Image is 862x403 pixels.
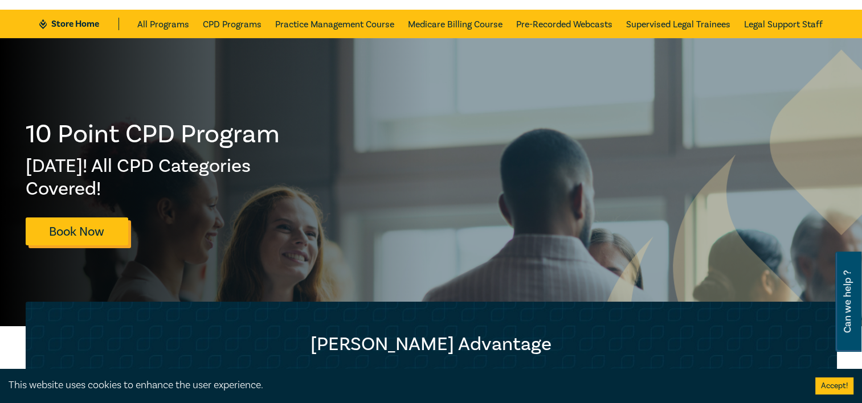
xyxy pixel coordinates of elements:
[26,120,281,149] h1: 10 Point CPD Program
[275,10,394,38] a: Practice Management Course
[26,217,128,245] a: Book Now
[203,10,262,38] a: CPD Programs
[137,10,189,38] a: All Programs
[408,10,503,38] a: Medicare Billing Course
[9,378,798,393] div: This website uses cookies to enhance the user experience.
[39,18,119,30] a: Store Home
[48,333,814,356] h2: [PERSON_NAME] Advantage
[26,155,281,200] h2: [DATE]! All CPD Categories Covered!
[842,258,853,345] span: Can we help ?
[516,10,612,38] a: Pre-Recorded Webcasts
[626,10,730,38] a: Supervised Legal Trainees
[815,377,853,394] button: Accept cookies
[744,10,823,38] a: Legal Support Staff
